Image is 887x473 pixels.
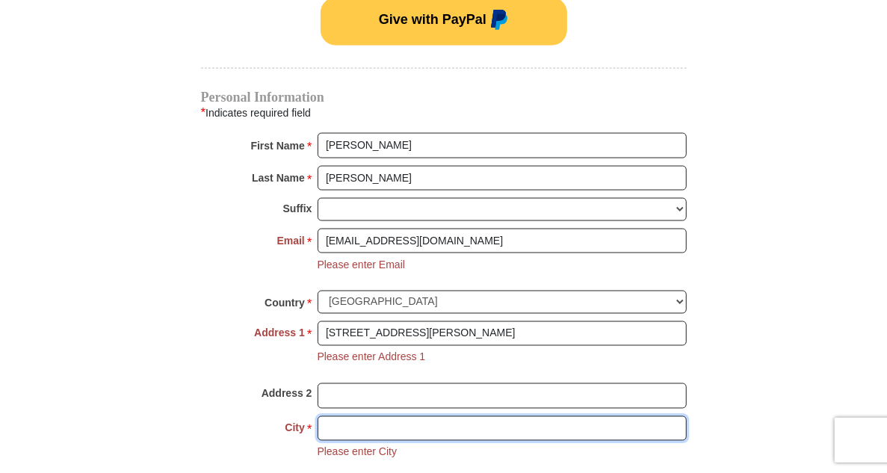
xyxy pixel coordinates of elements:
[201,103,687,123] div: Indicates required field
[254,323,305,344] strong: Address 1
[379,12,486,27] span: Give with PayPal
[262,383,312,404] strong: Address 2
[265,293,305,314] strong: Country
[285,418,304,439] strong: City
[252,167,305,188] strong: Last Name
[486,10,508,34] img: paypal
[283,198,312,219] strong: Suffix
[277,230,305,251] strong: Email
[318,445,398,460] li: Please enter City
[201,91,687,103] h4: Personal Information
[251,135,305,156] strong: First Name
[318,257,406,273] li: Please enter Email
[318,350,426,365] li: Please enter Address 1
